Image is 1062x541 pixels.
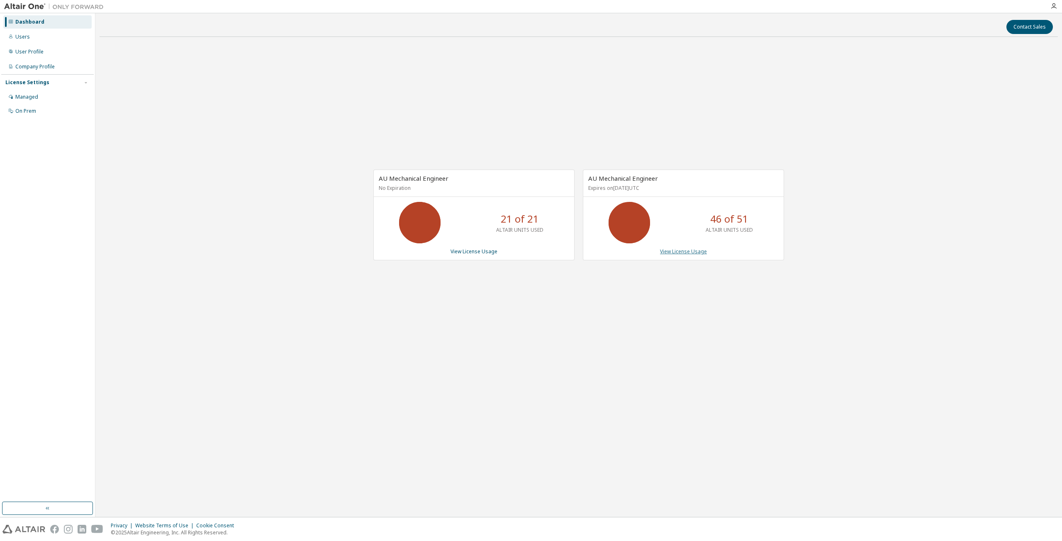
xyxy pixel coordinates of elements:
[15,108,36,114] div: On Prem
[78,525,86,534] img: linkedin.svg
[135,522,196,529] div: Website Terms of Use
[588,174,658,182] span: AU Mechanical Engineer
[660,248,707,255] a: View License Usage
[5,79,49,86] div: License Settings
[111,529,239,536] p: © 2025 Altair Engineering, Inc. All Rights Reserved.
[501,212,539,226] p: 21 of 21
[111,522,135,529] div: Privacy
[588,184,777,192] p: Expires on [DATE] UTC
[64,525,73,534] img: instagram.svg
[706,226,753,233] p: ALTAIR UNITS USED
[1006,20,1053,34] button: Contact Sales
[4,2,108,11] img: Altair One
[15,94,38,100] div: Managed
[710,212,748,226] p: 46 of 51
[15,63,55,70] div: Company Profile
[451,248,497,255] a: View License Usage
[15,49,44,55] div: User Profile
[15,19,44,25] div: Dashboard
[15,34,30,40] div: Users
[91,525,103,534] img: youtube.svg
[379,174,448,182] span: AU Mechanical Engineer
[496,226,543,233] p: ALTAIR UNITS USED
[50,525,59,534] img: facebook.svg
[196,522,239,529] div: Cookie Consent
[2,525,45,534] img: altair_logo.svg
[379,184,567,192] p: No Expiration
